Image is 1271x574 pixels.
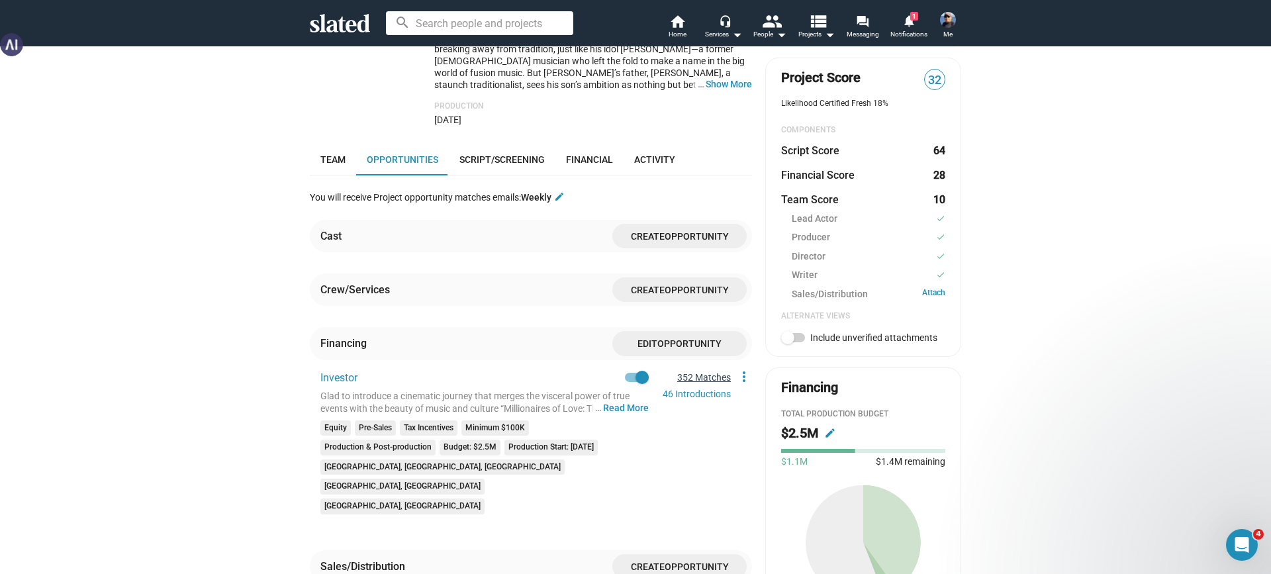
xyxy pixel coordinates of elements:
span: Lead Actor [792,213,837,226]
p: Production [434,101,752,112]
span: Financial [566,154,613,165]
mat-icon: check [936,269,945,281]
a: Financial [555,144,624,175]
span: Director [792,250,825,264]
mat-icon: arrow_drop_down [822,26,837,42]
mat-icon: arrow_drop_down [773,26,789,42]
mat-chip: Tax Incentives [400,420,457,436]
iframe: Intercom live chat [1226,529,1258,561]
mat-chip: Budget: $2.5M [440,440,500,455]
dd: 28 [933,168,945,182]
div: Alternate Views [781,311,945,322]
dt: Financial Score [781,168,855,182]
span: 1 [910,12,918,21]
span: $1.4M remaining [876,456,945,467]
a: Messaging [839,13,886,42]
div: You will receive Project opportunity matches emails: [310,191,565,204]
button: …Read More [603,402,649,414]
input: Search people and projects [386,11,573,35]
mat-chip: Production & Post-production [320,440,436,455]
a: Home [654,13,700,42]
a: Script/Screening [449,144,555,175]
dd: 64 [933,144,945,158]
button: CreateOpportunity [612,277,747,302]
button: People [747,13,793,42]
button: Edit budget [820,422,841,444]
div: Total Production budget [781,409,945,420]
mat-icon: check [936,231,945,244]
span: 32 [925,72,945,89]
div: Cast [320,229,342,243]
a: 352 Matches [677,372,731,383]
span: Sales/Distribution [792,288,868,301]
div: Crew/Services [320,283,390,297]
div: Financing [781,379,838,397]
div: Services [705,26,742,42]
button: Mukesh 'Divyang' ParikhMe [932,9,964,44]
span: [DATE] [434,115,461,125]
button: CreateOpportunity [612,224,747,248]
span: Script/Screening [459,154,545,165]
span: Team [320,154,346,165]
mat-chip: Production Start: [DATE] [504,440,598,455]
span: Activity [634,154,675,165]
mat-chip: [GEOGRAPHIC_DATA], [GEOGRAPHIC_DATA] [320,499,485,514]
div: Financing [320,336,367,350]
button: Projects [793,13,839,42]
a: Attach [922,288,945,301]
span: Producer [792,231,830,245]
a: Team [310,144,356,175]
mat-icon: headset_mic [719,15,731,26]
mat-icon: arrow_drop_down [729,26,745,42]
dt: Script Score [781,144,839,158]
span: Writer [792,269,818,283]
mat-icon: edit [824,427,836,439]
span: … [589,402,603,414]
mat-icon: home [669,13,685,29]
span: Project Score [781,69,861,87]
span: Include unverified attachments [810,332,937,343]
span: … [692,78,706,90]
span: 4 [1253,529,1264,540]
span: Messaging [847,26,879,42]
div: COMPONENTS [781,125,945,136]
a: Activity [624,144,686,175]
button: Services [700,13,747,42]
mat-icon: notifications [902,14,915,26]
mat-chip: [GEOGRAPHIC_DATA], [GEOGRAPHIC_DATA], [GEOGRAPHIC_DATA] [320,459,565,475]
a: 46 Introductions [663,389,731,399]
button: EditOpportunity [612,331,747,356]
span: Opportunity [665,231,729,242]
button: …Show More [706,78,752,90]
span: Opportunities [367,154,438,165]
mat-chip: [GEOGRAPHIC_DATA], [GEOGRAPHIC_DATA] [320,479,485,495]
span: $1.1M [781,455,808,468]
mat-icon: edit [554,191,565,202]
img: Mukesh 'Divyang' Parikh [940,12,956,28]
div: Glad to introduce a cinematic journey that merges the visceral power of true events with the beau... [320,390,649,415]
mat-icon: people [762,11,781,30]
span: Opportunity [665,285,729,295]
a: 1Notifications [886,13,932,42]
dt: Team Score [781,193,839,207]
mat-icon: forum [856,15,869,27]
div: People [753,26,786,42]
mat-chip: Minimum $100K [461,420,529,436]
span: Investor [320,371,357,384]
span: Opportunity [665,561,729,572]
span: Me [943,26,953,42]
mat-icon: check [936,250,945,263]
mat-chip: Pre-Sales [355,420,396,436]
mat-icon: more_vert [736,369,752,385]
mat-icon: view_list [808,11,827,30]
span: Create [631,561,665,572]
mat-chip: Equity [320,420,351,436]
span: Create [631,231,665,242]
span: Opportunity [657,339,722,350]
h2: $2.5M [781,424,818,442]
span: Create [631,285,665,295]
span: Home [669,26,686,42]
strong: Weekly [521,192,551,203]
mat-icon: check [936,213,945,225]
span: Edit [637,339,657,350]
